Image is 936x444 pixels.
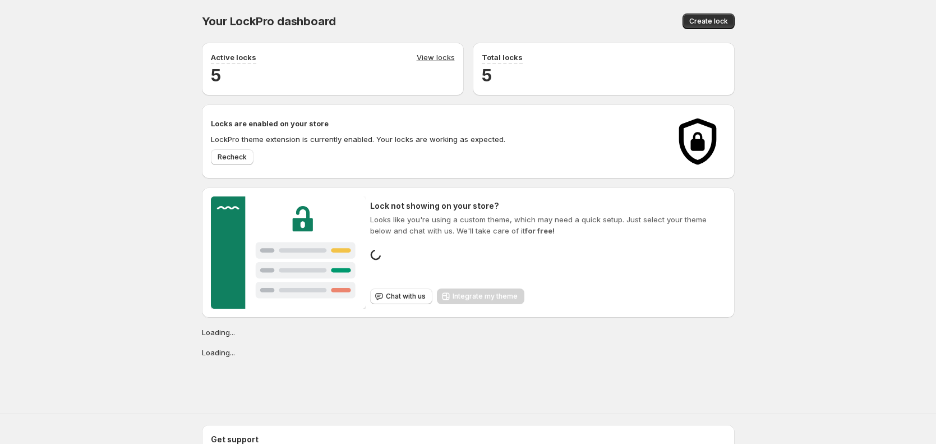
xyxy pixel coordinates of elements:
[689,17,728,26] span: Create lock
[482,64,726,86] h2: 5
[211,118,658,129] h2: Locks are enabled on your store
[370,200,725,212] h2: Lock not showing on your store?
[417,52,455,64] a: View locks
[370,214,725,236] p: Looks like you're using a custom theme, which may need a quick setup. Just select your theme belo...
[370,289,432,304] button: Chat with us
[202,327,735,338] div: Loading...
[683,13,735,29] button: Create lock
[211,64,455,86] h2: 5
[211,134,658,145] p: LockPro theme extension is currently enabled. Your locks are working as expected.
[525,226,555,235] strong: for free!
[202,347,735,358] div: Loading...
[482,52,523,63] p: Total locks
[211,149,253,165] button: Recheck
[211,196,366,309] img: Customer support
[211,52,256,63] p: Active locks
[202,15,336,28] span: Your LockPro dashboard
[218,153,247,162] span: Recheck
[386,292,426,301] span: Chat with us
